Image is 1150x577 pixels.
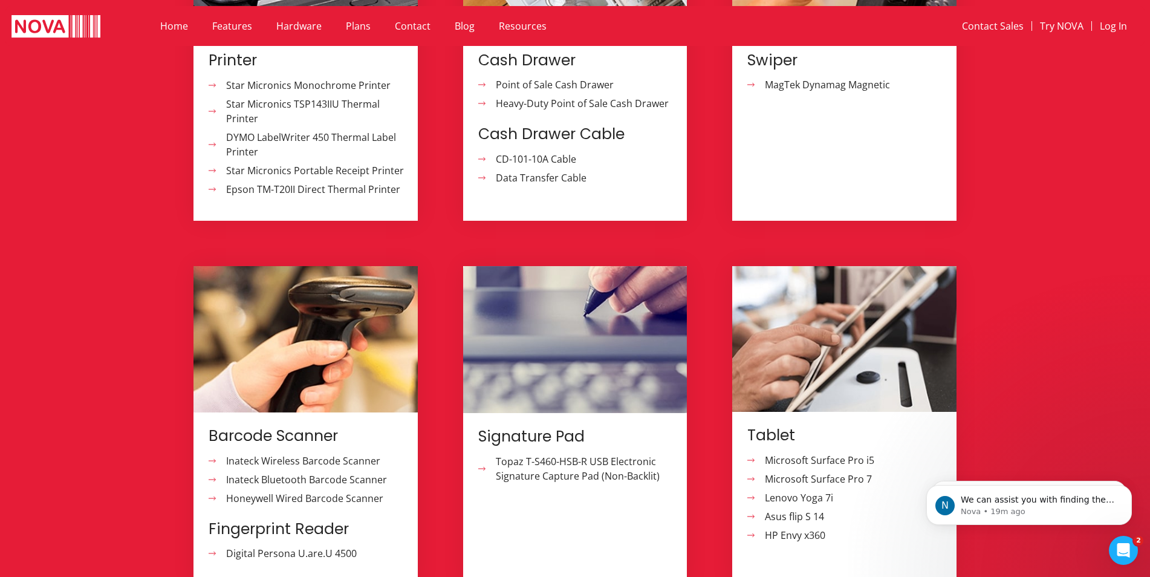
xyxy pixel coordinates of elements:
a: Star Micronics Portable Receipt Printer [209,163,412,178]
span: Microsoft Surface Pro 7 [762,472,872,486]
a: Blog [443,12,487,40]
a: CD-101-10A Cable [478,152,681,166]
span: Microsoft Surface Pro i5 [762,453,874,468]
a: Contact Sales [954,12,1031,40]
a: Inateck Bluetooth Barcode Scanner [209,472,412,487]
a: Star Micronics TSP143IIU Thermal Printer [209,97,412,126]
a: Epson TM-T20II Direct Thermal Printer [209,182,412,197]
span: Asus flip S 14 [762,509,824,524]
span: Digital Persona U.are.U 4500 [223,546,357,561]
a: Resources [487,12,559,40]
h4: Signature Pad [478,425,675,448]
span: Point of Sale Cash Drawer [493,77,614,92]
a: Digital Persona U.are.U 4500 [209,546,412,561]
a: Lenovo Yoga 7i [747,491,950,505]
a: Microsoft Surface Pro 7 [747,472,950,486]
a: Home [148,12,200,40]
iframe: Intercom live chat [1109,536,1138,565]
img: logo white [11,15,100,40]
a: Contact [383,12,443,40]
a: Hardware [264,12,334,40]
a: Topaz T-S460-HSB-R USB Electronic Signature Capture Pad (Non-Backlit) [478,454,681,483]
nav: Menu [805,12,1135,40]
h4: Printer [209,49,406,72]
span: Inateck Wireless Barcode Scanner [223,454,380,468]
span: HP Envy x360 [762,528,825,543]
span: MagTek Dynamag Magnetic [762,77,890,92]
iframe: Intercom notifications message [908,460,1150,544]
a: MagTek Dynamag Magnetic [747,77,950,92]
span: Star Micronics TSP143IIU Thermal Printer [223,97,412,126]
h4: Tablet [747,424,944,447]
a: Microsoft Surface Pro i5 [747,453,950,468]
h4: Cash Drawer [478,49,675,72]
span: Heavy-Duty Point of Sale Cash Drawer [493,96,669,111]
nav: Menu [148,12,793,40]
span: Inateck Bluetooth Barcode Scanner [223,472,387,487]
a: Asus flip S 14 [747,509,950,524]
h4: Cash Drawer Cable [478,123,675,146]
span: Data Transfer Cable [493,171,586,185]
h4: Swiper [747,49,944,72]
span: Honeywell Wired Barcode Scanner [223,491,383,506]
a: Inateck Wireless Barcode Scanner [209,454,412,468]
span: Lenovo Yoga 7i [762,491,833,505]
a: Heavy-Duty Point of Sale Cash Drawer [478,96,681,111]
h4: Fingerprint Reader [209,518,406,541]
span: Star Micronics Monochrome Printer [223,78,391,93]
a: Features [200,12,264,40]
a: HP Envy x360 [747,528,950,543]
a: Log In [1092,12,1135,40]
span: Epson TM-T20II Direct Thermal Printer [223,182,400,197]
a: Plans [334,12,383,40]
span: DYMO LabelWriter 450 Thermal Label Printer [223,130,412,159]
h4: Barcode Scanner [209,425,406,448]
a: DYMO LabelWriter 450 Thermal Label Printer [209,130,412,159]
a: Data Transfer Cable [478,171,681,185]
span: Topaz T-S460-HSB-R USB Electronic Signature Capture Pad (Non-Backlit) [493,454,681,483]
span: 2 [1134,536,1143,546]
a: Star Micronics Monochrome Printer [209,78,412,93]
a: Point of Sale Cash Drawer [478,77,681,92]
a: Honeywell Wired Barcode Scanner [209,491,412,506]
span: Star Micronics Portable Receipt Printer [223,163,404,178]
a: Try NOVA [1032,12,1091,40]
span: CD-101-10A Cable [493,152,576,166]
